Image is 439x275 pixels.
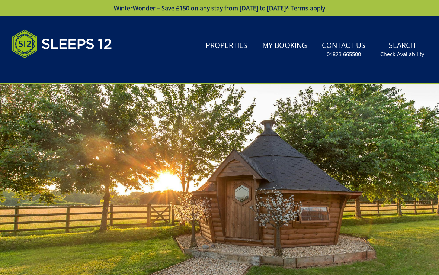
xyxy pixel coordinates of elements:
[12,25,112,62] img: Sleeps 12
[380,51,424,58] small: Check Availability
[327,51,361,58] small: 01823 665500
[203,38,250,54] a: Properties
[259,38,310,54] a: My Booking
[377,38,427,62] a: SearchCheck Availability
[8,67,86,73] iframe: Customer reviews powered by Trustpilot
[319,38,368,62] a: Contact Us01823 665500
